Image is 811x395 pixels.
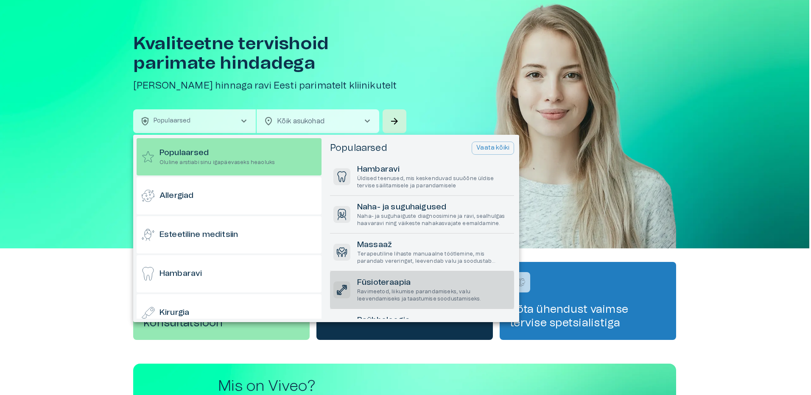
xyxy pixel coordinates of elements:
[159,229,238,241] h6: Esteetiline meditsiin
[159,159,275,166] p: Oluline arstiabi sinu igapäevaseks heaoluks
[159,147,275,159] h6: Populaarsed
[357,239,511,251] h6: Massaaž
[357,315,511,326] h6: Psühholoogia
[159,190,193,202] h6: Allergiad
[357,288,511,303] p: Ravimeetod, liikumise parandamiseks, valu leevendamiseks ja taastumise soodustamiseks.
[357,213,511,227] p: Naha- ja suguhaiguste diagnoosimine ja ravi, sealhulgas haavaravi ning väikeste nahakasvajate eem...
[476,144,509,153] p: Vaata kõiki
[357,164,511,175] h6: Hambaravi
[357,250,511,265] p: Terapeutiline lihaste manuaalne töötlemine, mis parandab vereringet, leevendab valu ja soodustab ...
[159,268,202,280] h6: Hambaravi
[357,202,511,213] h6: Naha- ja suguhaigused
[472,142,514,155] button: Vaata kõiki
[159,307,189,319] h6: Kirurgia
[357,277,511,289] h6: Füsioteraapia
[357,175,511,189] p: Üldised teenused, mis keskenduvad suuõõne üldise tervise säilitamisele ja parandamisele
[330,142,387,154] h5: Populaarsed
